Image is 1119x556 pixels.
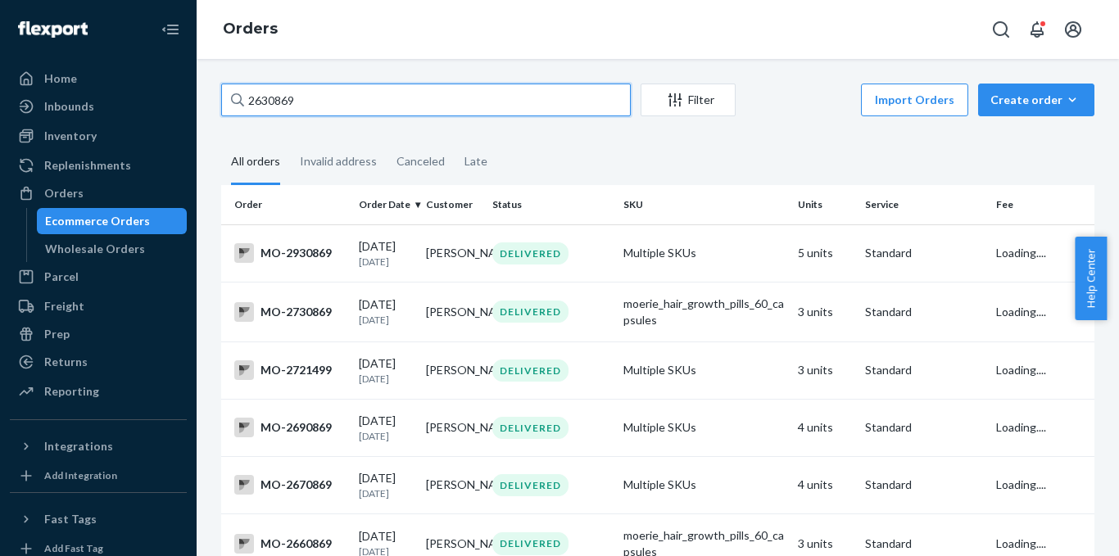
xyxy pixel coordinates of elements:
[617,224,791,282] td: Multiple SKUs
[990,399,1094,456] td: Loading....
[791,456,859,513] td: 4 units
[154,13,187,46] button: Close Navigation
[10,264,187,290] a: Parcel
[791,185,859,224] th: Units
[44,326,70,342] div: Prep
[234,418,346,437] div: MO-2690869
[359,238,413,269] div: [DATE]
[10,506,187,532] button: Fast Tags
[865,477,983,493] p: Standard
[617,399,791,456] td: Multiple SKUs
[234,302,346,322] div: MO-2730869
[300,140,377,183] div: Invalid address
[359,355,413,386] div: [DATE]
[492,359,569,382] div: DELIVERED
[37,208,188,234] a: Ecommerce Orders
[359,470,413,500] div: [DATE]
[221,84,631,116] input: Search orders
[990,282,1094,341] td: Loading....
[791,341,859,399] td: 3 units
[231,140,280,185] div: All orders
[426,197,480,211] div: Customer
[865,362,983,378] p: Standard
[359,313,413,327] p: [DATE]
[10,180,187,206] a: Orders
[44,383,99,400] div: Reporting
[359,413,413,443] div: [DATE]
[359,255,413,269] p: [DATE]
[492,242,569,264] div: DELIVERED
[641,92,735,108] div: Filter
[18,21,88,38] img: Flexport logo
[492,301,569,323] div: DELIVERED
[10,466,187,486] a: Add Integration
[45,213,150,229] div: Ecommerce Orders
[10,123,187,149] a: Inventory
[10,152,187,179] a: Replenishments
[1075,237,1107,320] button: Help Center
[210,6,291,53] ol: breadcrumbs
[44,354,88,370] div: Returns
[10,433,187,459] button: Integrations
[865,536,983,552] p: Standard
[464,140,487,183] div: Late
[617,185,791,224] th: SKU
[791,224,859,282] td: 5 units
[978,84,1094,116] button: Create order
[234,360,346,380] div: MO-2721499
[861,84,968,116] button: Import Orders
[10,321,187,347] a: Prep
[45,241,145,257] div: Wholesale Orders
[419,341,487,399] td: [PERSON_NAME]
[10,349,187,375] a: Returns
[859,185,990,224] th: Service
[10,93,187,120] a: Inbounds
[865,245,983,261] p: Standard
[10,293,187,319] a: Freight
[234,534,346,554] div: MO-2660869
[10,378,187,405] a: Reporting
[486,185,617,224] th: Status
[44,541,103,555] div: Add Fast Tag
[223,20,278,38] a: Orders
[641,84,736,116] button: Filter
[1057,13,1090,46] button: Open account menu
[791,282,859,341] td: 3 units
[44,128,97,144] div: Inventory
[1021,13,1053,46] button: Open notifications
[492,474,569,496] div: DELIVERED
[44,185,84,201] div: Orders
[234,243,346,263] div: MO-2930869
[359,486,413,500] p: [DATE]
[359,372,413,386] p: [DATE]
[359,296,413,327] div: [DATE]
[617,456,791,513] td: Multiple SKUs
[990,92,1082,108] div: Create order
[44,438,113,454] div: Integrations
[44,298,84,314] div: Freight
[44,98,94,115] div: Inbounds
[623,296,785,328] div: moerie_hair_growth_pills_60_capsules
[865,304,983,320] p: Standard
[359,429,413,443] p: [DATE]
[865,419,983,436] p: Standard
[492,417,569,439] div: DELIVERED
[419,399,487,456] td: [PERSON_NAME]
[44,70,77,87] div: Home
[990,185,1094,224] th: Fee
[419,224,487,282] td: [PERSON_NAME]
[37,236,188,262] a: Wholesale Orders
[990,456,1094,513] td: Loading....
[10,66,187,92] a: Home
[221,185,352,224] th: Order
[44,468,117,482] div: Add Integration
[419,282,487,341] td: [PERSON_NAME]
[352,185,419,224] th: Order Date
[419,456,487,513] td: [PERSON_NAME]
[985,13,1017,46] button: Open Search Box
[44,157,131,174] div: Replenishments
[44,511,97,527] div: Fast Tags
[617,341,791,399] td: Multiple SKUs
[234,475,346,495] div: MO-2670869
